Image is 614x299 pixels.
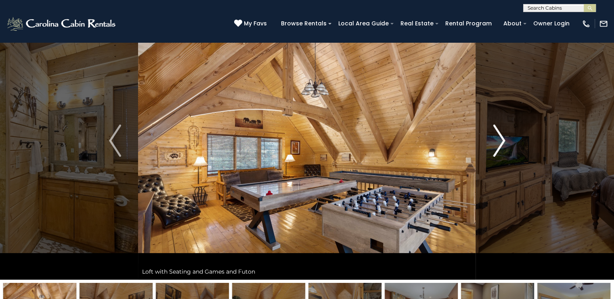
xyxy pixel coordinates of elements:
img: arrow [109,125,121,157]
a: Real Estate [396,17,438,30]
div: Loft with Seating and Games and Futon [138,264,476,280]
a: Browse Rentals [277,17,331,30]
span: My Favs [244,19,267,28]
a: Rental Program [441,17,496,30]
button: Previous [92,2,138,280]
a: My Favs [234,19,269,28]
img: White-1-2.png [6,16,118,32]
a: Local Area Guide [334,17,393,30]
button: Next [476,2,522,280]
a: Owner Login [529,17,574,30]
a: About [499,17,526,30]
img: arrow [493,125,505,157]
img: phone-regular-white.png [582,19,591,28]
img: mail-regular-white.png [599,19,608,28]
